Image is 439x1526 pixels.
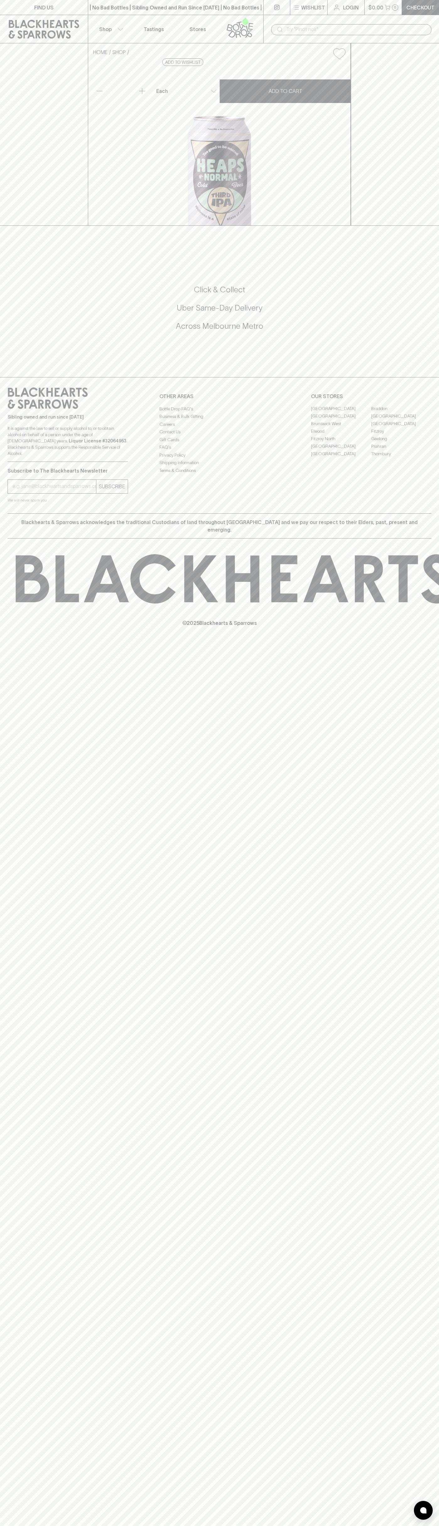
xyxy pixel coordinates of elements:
[220,79,351,103] button: ADD TO CART
[371,413,431,420] a: [GEOGRAPHIC_DATA]
[8,259,431,365] div: Call to action block
[12,518,427,533] p: Blackhearts & Sparrows acknowledges the traditional Custodians of land throughout [GEOGRAPHIC_DAT...
[34,4,54,11] p: FIND US
[112,49,126,55] a: SHOP
[144,25,164,33] p: Tastings
[406,4,435,11] p: Checkout
[176,15,220,43] a: Stores
[154,85,219,97] div: Each
[286,24,426,35] input: Try "Pinot noir"
[311,405,371,413] a: [GEOGRAPHIC_DATA]
[162,58,203,66] button: Add to wishlist
[190,25,206,33] p: Stores
[311,420,371,428] a: Brunswick West
[311,443,371,450] a: [GEOGRAPHIC_DATA]
[159,459,280,467] a: Shipping Information
[371,443,431,450] a: Prahran
[368,4,383,11] p: $0.00
[159,392,280,400] p: OTHER AREAS
[8,284,431,295] h5: Click & Collect
[8,497,128,503] p: We will never spam you
[311,413,371,420] a: [GEOGRAPHIC_DATA]
[343,4,359,11] p: Login
[8,425,128,457] p: It is against the law to sell or supply alcohol to, or to obtain alcohol on behalf of a person un...
[13,481,96,491] input: e.g. jane@blackheartsandsparrows.com.au
[371,420,431,428] a: [GEOGRAPHIC_DATA]
[311,392,431,400] p: OUR STORES
[159,467,280,474] a: Terms & Conditions
[88,64,351,225] img: 35892.png
[371,405,431,413] a: Braddon
[311,435,371,443] a: Fitzroy North
[159,405,280,413] a: Bottle Drop FAQ's
[420,1507,426,1513] img: bubble-icon
[93,49,108,55] a: HOME
[99,25,112,33] p: Shop
[311,428,371,435] a: Elwood
[8,321,431,331] h5: Across Melbourne Metro
[159,428,280,436] a: Contact Us
[331,46,348,62] button: Add to wishlist
[371,450,431,458] a: Thornbury
[156,87,168,95] p: Each
[8,414,128,420] p: Sibling owned and run since [DATE]
[394,6,396,9] p: 0
[8,303,431,313] h5: Uber Same-Day Delivery
[371,435,431,443] a: Geelong
[132,15,176,43] a: Tastings
[8,467,128,474] p: Subscribe to The Blackhearts Newsletter
[69,438,126,443] strong: Liquor License #32064953
[159,451,280,459] a: Privacy Policy
[99,483,125,490] p: SUBSCRIBE
[311,450,371,458] a: [GEOGRAPHIC_DATA]
[159,436,280,443] a: Gift Cards
[88,15,132,43] button: Shop
[96,480,128,493] button: SUBSCRIBE
[159,413,280,420] a: Business & Bulk Gifting
[371,428,431,435] a: Fitzroy
[269,87,302,95] p: ADD TO CART
[159,420,280,428] a: Careers
[301,4,325,11] p: Wishlist
[159,444,280,451] a: FAQ's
